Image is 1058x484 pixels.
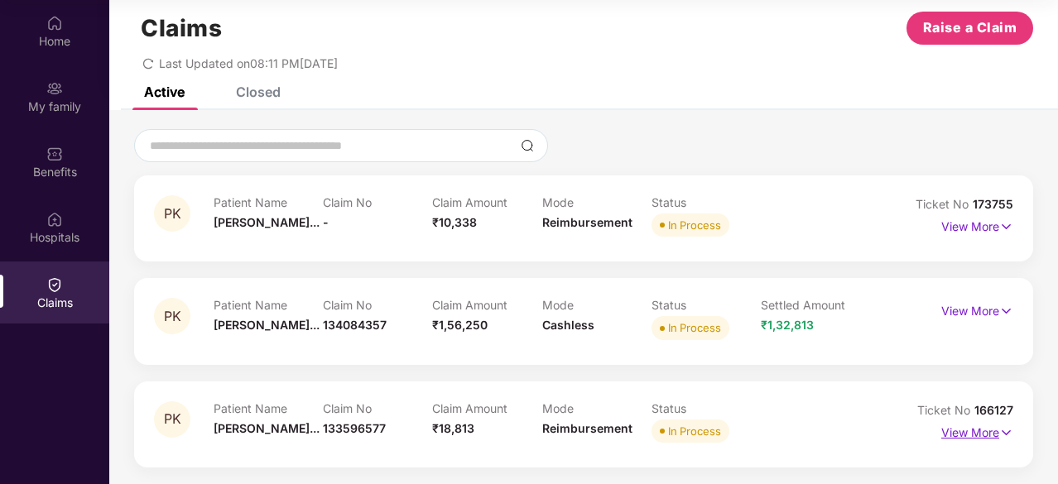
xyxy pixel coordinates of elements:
[542,298,652,312] p: Mode
[46,146,63,162] img: svg+xml;base64,PHN2ZyBpZD0iQmVuZWZpdHMiIHhtbG5zPSJodHRwOi8vd3d3LnczLm9yZy8yMDAwL3N2ZyIgd2lkdGg9Ij...
[432,318,488,332] span: ₹1,56,250
[941,298,1013,320] p: View More
[973,197,1013,211] span: 173755
[46,211,63,228] img: svg+xml;base64,PHN2ZyBpZD0iSG9zcGl0YWxzIiB4bWxucz0iaHR0cDovL3d3dy53My5vcmcvMjAwMC9zdmciIHdpZHRoPS...
[142,56,154,70] span: redo
[668,319,721,336] div: In Process
[521,139,534,152] img: svg+xml;base64,PHN2ZyBpZD0iU2VhcmNoLTMyeDMyIiB4bWxucz0iaHR0cDovL3d3dy53My5vcmcvMjAwMC9zdmciIHdpZH...
[542,215,632,229] span: Reimbursement
[236,84,281,100] div: Closed
[323,215,329,229] span: -
[999,218,1013,236] img: svg+xml;base64,PHN2ZyB4bWxucz0iaHR0cDovL3d3dy53My5vcmcvMjAwMC9zdmciIHdpZHRoPSIxNyIgaGVpZ2h0PSIxNy...
[164,309,181,323] span: PK
[214,298,323,312] p: Patient Name
[941,213,1013,236] p: View More
[761,298,870,312] p: Settled Amount
[323,318,387,332] span: 134084357
[652,401,761,415] p: Status
[214,318,320,332] span: [PERSON_NAME]...
[144,84,185,100] div: Active
[668,217,721,233] div: In Process
[917,403,974,417] span: Ticket No
[432,195,541,209] p: Claim Amount
[323,421,386,435] span: 133596577
[761,318,814,332] span: ₹1,32,813
[999,424,1013,442] img: svg+xml;base64,PHN2ZyB4bWxucz0iaHR0cDovL3d3dy53My5vcmcvMjAwMC9zdmciIHdpZHRoPSIxNyIgaGVpZ2h0PSIxNy...
[542,401,652,415] p: Mode
[214,195,323,209] p: Patient Name
[916,197,973,211] span: Ticket No
[164,412,181,426] span: PK
[46,15,63,31] img: svg+xml;base64,PHN2ZyBpZD0iSG9tZSIgeG1sbnM9Imh0dHA6Ly93d3cudzMub3JnLzIwMDAvc3ZnIiB3aWR0aD0iMjAiIG...
[46,80,63,97] img: svg+xml;base64,PHN2ZyB3aWR0aD0iMjAiIGhlaWdodD0iMjAiIHZpZXdCb3g9IjAgMCAyMCAyMCIgZmlsbD0ibm9uZSIgeG...
[432,215,477,229] span: ₹10,338
[432,401,541,415] p: Claim Amount
[907,12,1033,45] button: Raise a Claim
[214,215,320,229] span: [PERSON_NAME]...
[652,195,761,209] p: Status
[542,421,632,435] span: Reimbursement
[432,298,541,312] p: Claim Amount
[652,298,761,312] p: Status
[974,403,1013,417] span: 166127
[323,401,432,415] p: Claim No
[214,421,320,435] span: [PERSON_NAME]...
[164,207,181,221] span: PK
[542,318,594,332] span: Cashless
[999,302,1013,320] img: svg+xml;base64,PHN2ZyB4bWxucz0iaHR0cDovL3d3dy53My5vcmcvMjAwMC9zdmciIHdpZHRoPSIxNyIgaGVpZ2h0PSIxNy...
[323,298,432,312] p: Claim No
[159,56,338,70] span: Last Updated on 08:11 PM[DATE]
[214,401,323,415] p: Patient Name
[46,276,63,293] img: svg+xml;base64,PHN2ZyBpZD0iQ2xhaW0iIHhtbG5zPSJodHRwOi8vd3d3LnczLm9yZy8yMDAwL3N2ZyIgd2lkdGg9IjIwIi...
[141,14,222,42] h1: Claims
[923,17,1017,38] span: Raise a Claim
[668,423,721,439] div: In Process
[323,195,432,209] p: Claim No
[941,419,1013,442] p: View More
[432,421,474,435] span: ₹18,813
[542,195,652,209] p: Mode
